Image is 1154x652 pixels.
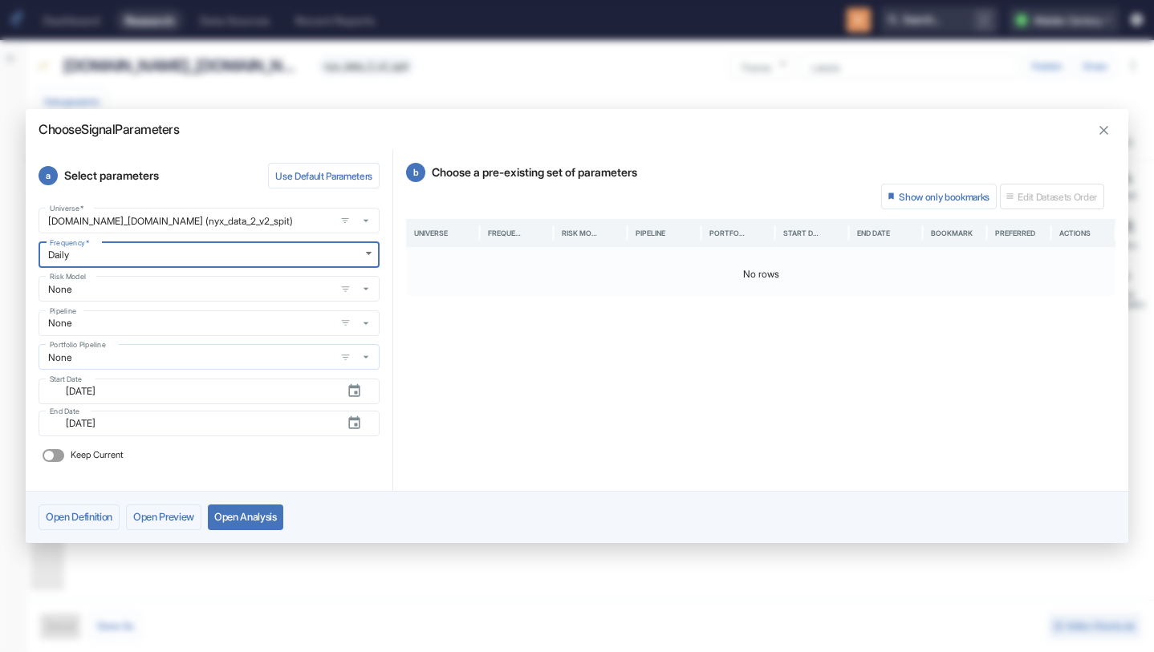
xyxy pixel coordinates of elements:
span: Keep Current [71,448,124,462]
button: Open Preview [126,504,201,530]
div: Portfolio Pipeline [709,229,747,237]
div: End Date [857,229,890,237]
input: yyyy-mm-dd [56,382,334,400]
label: Universe [50,203,84,213]
button: Sort [666,223,685,242]
button: open filters [336,212,355,230]
div: No rows [406,248,1115,301]
label: End Date [50,406,79,416]
button: Open Analysis [208,504,283,530]
div: Start Date [783,229,821,237]
div: Risk Model [562,229,599,237]
button: Sort [822,223,841,242]
button: open filters [336,280,355,298]
button: Sort [748,223,767,242]
p: Choose a pre-existing set of parameters [406,163,1115,182]
button: open filters [336,348,355,366]
button: Sort [449,223,468,242]
button: Show only bookmarks [881,184,997,209]
label: Portfolio Pipeline [50,339,106,350]
span: NYX.DATA_2.V2.SPIT (nyx_data_2_v2_spit) [39,208,380,233]
div: Actions [1059,229,1091,237]
label: Frequency [50,237,90,248]
button: Sort [891,223,910,242]
label: Risk Model [50,271,86,281]
div: Preferred [995,229,1035,237]
div: Frequency [488,229,526,237]
div: Universe [414,229,448,237]
h2: Choose Signal Parameters [26,109,1128,137]
label: Pipeline [50,306,76,316]
button: open filters [336,314,355,332]
span: b [406,163,425,182]
label: Start Date [50,374,82,384]
button: Sort [600,223,620,242]
div: Daily [39,242,380,268]
div: Pipeline [636,229,665,237]
p: Select parameters [39,163,268,188]
input: yyyy-mm-dd [56,414,334,432]
button: Use Default Parameters [268,163,380,188]
div: Bookmark [931,229,973,237]
span: a [39,166,58,185]
button: Sort [526,223,546,242]
button: Open Definition [39,504,120,530]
